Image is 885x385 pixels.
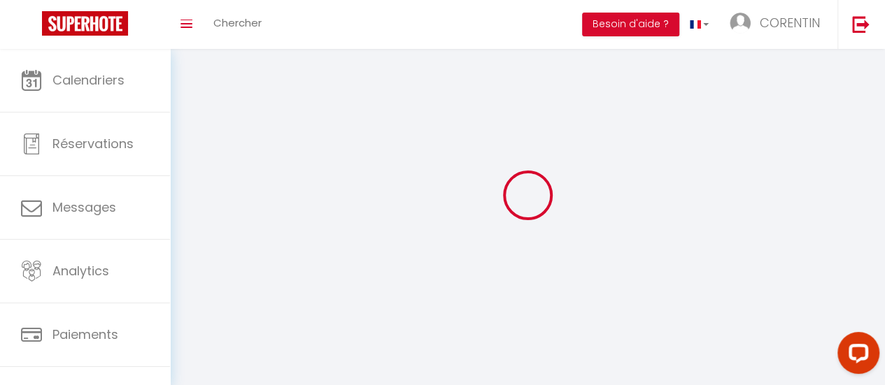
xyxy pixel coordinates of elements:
span: CORENTIN [760,14,820,31]
iframe: LiveChat chat widget [826,326,885,385]
span: Analytics [52,262,109,279]
img: logout [852,15,870,33]
img: ... [730,13,751,34]
button: Besoin d'aide ? [582,13,679,36]
span: Calendriers [52,71,125,89]
span: Messages [52,198,116,216]
img: Super Booking [42,11,128,36]
span: Réservations [52,135,134,152]
span: Paiements [52,326,118,343]
span: Chercher [213,15,262,30]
